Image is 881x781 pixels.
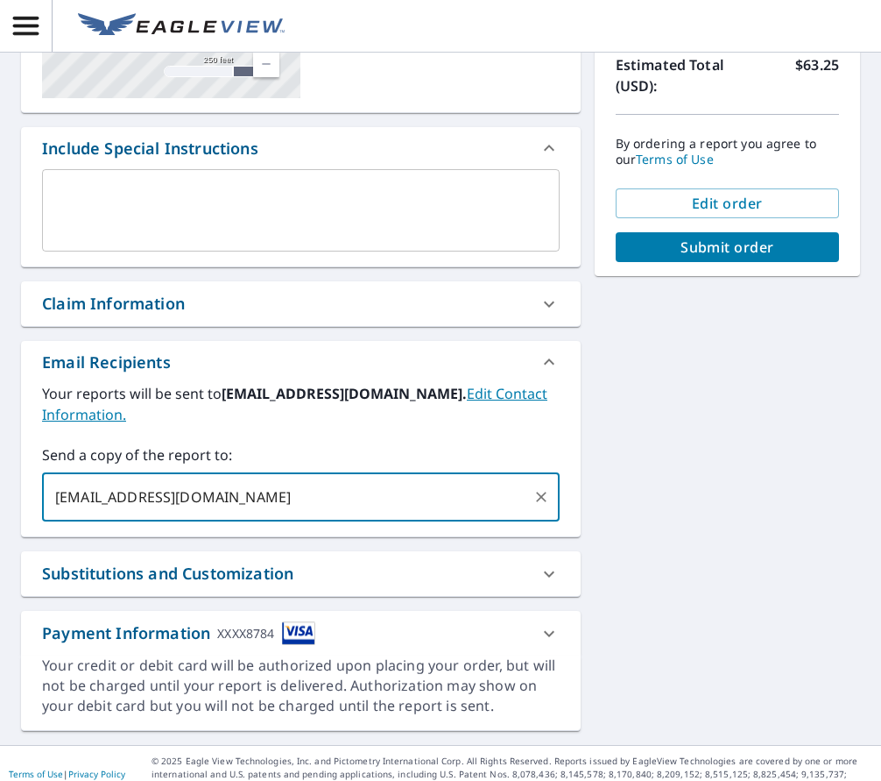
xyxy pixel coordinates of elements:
div: Payment Information [42,621,315,645]
div: Substitutions and Customization [42,562,293,586]
div: Include Special Instructions [42,137,258,160]
p: By ordering a report you agree to our [616,136,839,167]
button: Submit order [616,232,839,262]
a: Current Level 17, Zoom Out [253,51,279,77]
div: Email Recipients [21,341,581,383]
a: Terms of Use [636,151,714,167]
button: Edit order [616,188,839,218]
button: Clear [529,485,553,509]
p: | [9,769,125,779]
div: Payment InformationXXXX8784cardImage [21,611,581,656]
div: Substitutions and Customization [21,551,581,596]
img: EV Logo [78,13,285,39]
label: Your reports will be sent to [42,383,560,425]
a: Privacy Policy [68,768,125,780]
div: Include Special Instructions [21,127,581,169]
a: Terms of Use [9,768,63,780]
span: Edit order [630,194,825,213]
b: [EMAIL_ADDRESS][DOMAIN_NAME]. [222,384,467,403]
span: Submit order [630,238,825,257]
div: XXXX8784 [217,621,274,645]
label: Send a copy of the report to: [42,444,560,465]
div: Your credit or debit card will be authorized upon placing your order, but will not be charged unt... [42,656,560,716]
p: Estimated Total (USD): [616,54,728,96]
a: EV Logo [67,3,295,50]
div: Email Recipients [42,351,171,374]
p: $63.25 [795,54,839,96]
div: Claim Information [42,292,185,316]
div: Claim Information [21,281,581,326]
img: cardImage [282,621,315,645]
